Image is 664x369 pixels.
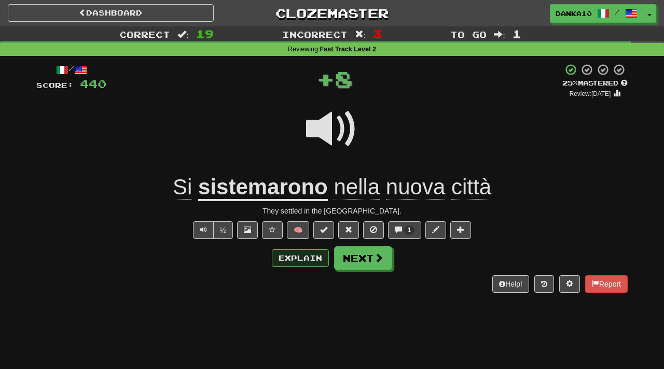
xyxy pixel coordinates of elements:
span: Score: [36,81,74,90]
div: / [36,63,106,76]
button: Set this sentence to 100% Mastered (alt+m) [313,221,334,239]
a: Dashboard [8,4,214,22]
div: Text-to-speech controls [191,221,233,239]
a: Danka10 / [550,4,643,23]
button: 1 [388,221,422,239]
button: Show image (alt+x) [237,221,258,239]
button: Add to collection (alt+a) [450,221,471,239]
span: Incorrect [282,29,348,39]
button: ½ [213,221,233,239]
button: Next [334,246,392,270]
span: 1 [513,27,521,40]
strong: Fast Track Level 2 [320,46,377,53]
span: città [451,175,491,200]
button: Explain [272,249,329,267]
small: Review: [DATE] [570,90,611,97]
span: nuova [386,175,445,200]
span: 19 [196,27,214,40]
span: Correct [119,29,170,39]
span: 25 % [562,79,578,87]
span: Danka10 [556,9,592,18]
button: Help! [492,275,529,293]
span: : [494,30,505,39]
button: Report [585,275,628,293]
span: : [177,30,189,39]
button: Favorite sentence (alt+f) [262,221,283,239]
span: nella [334,175,380,200]
div: They settled in the [GEOGRAPHIC_DATA]. [36,206,628,216]
button: 🧠 [287,221,309,239]
span: 8 [335,66,353,92]
span: / [615,8,620,16]
span: : [355,30,366,39]
span: Si [173,175,192,200]
u: sistemarono [198,175,328,201]
span: + [316,63,335,94]
span: 440 [80,77,106,90]
button: Reset to 0% Mastered (alt+r) [338,221,359,239]
button: Edit sentence (alt+d) [425,221,446,239]
span: To go [450,29,487,39]
span: 1 [408,226,411,234]
button: Ignore sentence (alt+i) [363,221,384,239]
button: Round history (alt+y) [534,275,554,293]
button: Play sentence audio (ctl+space) [193,221,214,239]
span: 3 [373,27,382,40]
div: Mastered [562,79,628,88]
a: Clozemaster [229,4,435,22]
